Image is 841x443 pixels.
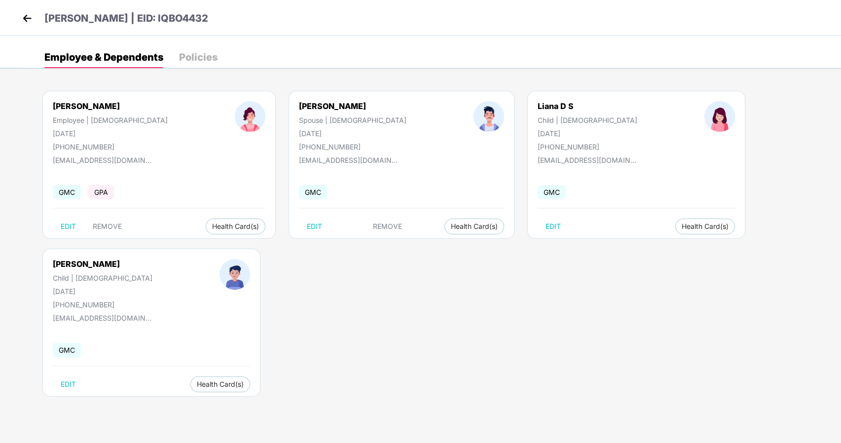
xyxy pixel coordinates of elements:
div: Child | [DEMOGRAPHIC_DATA] [538,116,637,124]
div: [PERSON_NAME] [53,101,168,111]
span: REMOVE [93,222,122,230]
div: [PHONE_NUMBER] [53,143,168,151]
div: Policies [179,52,218,62]
button: EDIT [538,219,569,234]
div: [PHONE_NUMBER] [299,143,406,151]
div: [DATE] [538,129,637,138]
span: GPA [88,185,114,199]
button: Health Card(s) [444,219,504,234]
div: [DATE] [299,129,406,138]
p: [PERSON_NAME] | EID: IQBO4432 [44,11,208,26]
img: profileImage [704,101,735,132]
span: Health Card(s) [451,224,498,229]
div: [DATE] [53,287,152,295]
button: Health Card(s) [206,219,265,234]
button: Health Card(s) [190,376,250,392]
span: GMC [53,343,81,357]
div: [EMAIL_ADDRESS][DOMAIN_NAME] [53,314,151,322]
button: EDIT [299,219,330,234]
div: Employee | [DEMOGRAPHIC_DATA] [53,116,168,124]
div: [DATE] [53,129,168,138]
img: profileImage [474,101,504,132]
span: EDIT [307,222,322,230]
div: [EMAIL_ADDRESS][DOMAIN_NAME] [53,156,151,164]
button: EDIT [53,376,84,392]
div: Employee & Dependents [44,52,163,62]
span: Health Card(s) [682,224,729,229]
div: Child | [DEMOGRAPHIC_DATA] [53,274,152,282]
div: [EMAIL_ADDRESS][DOMAIN_NAME] [538,156,636,164]
button: REMOVE [365,219,410,234]
img: back [20,11,35,26]
span: GMC [53,185,81,199]
button: REMOVE [85,219,130,234]
span: REMOVE [373,222,402,230]
div: [EMAIL_ADDRESS][DOMAIN_NAME] [299,156,398,164]
div: [PHONE_NUMBER] [538,143,637,151]
div: [PHONE_NUMBER] [53,300,152,309]
div: Spouse | [DEMOGRAPHIC_DATA] [299,116,406,124]
span: GMC [538,185,566,199]
span: EDIT [61,222,76,230]
button: Health Card(s) [675,219,735,234]
div: [PERSON_NAME] [53,259,152,269]
button: EDIT [53,219,84,234]
div: Liana D S [538,101,637,111]
span: Health Card(s) [197,382,244,387]
span: EDIT [546,222,561,230]
div: [PERSON_NAME] [299,101,406,111]
img: profileImage [235,101,265,132]
img: profileImage [219,259,250,290]
span: Health Card(s) [212,224,259,229]
span: EDIT [61,380,76,388]
span: GMC [299,185,327,199]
